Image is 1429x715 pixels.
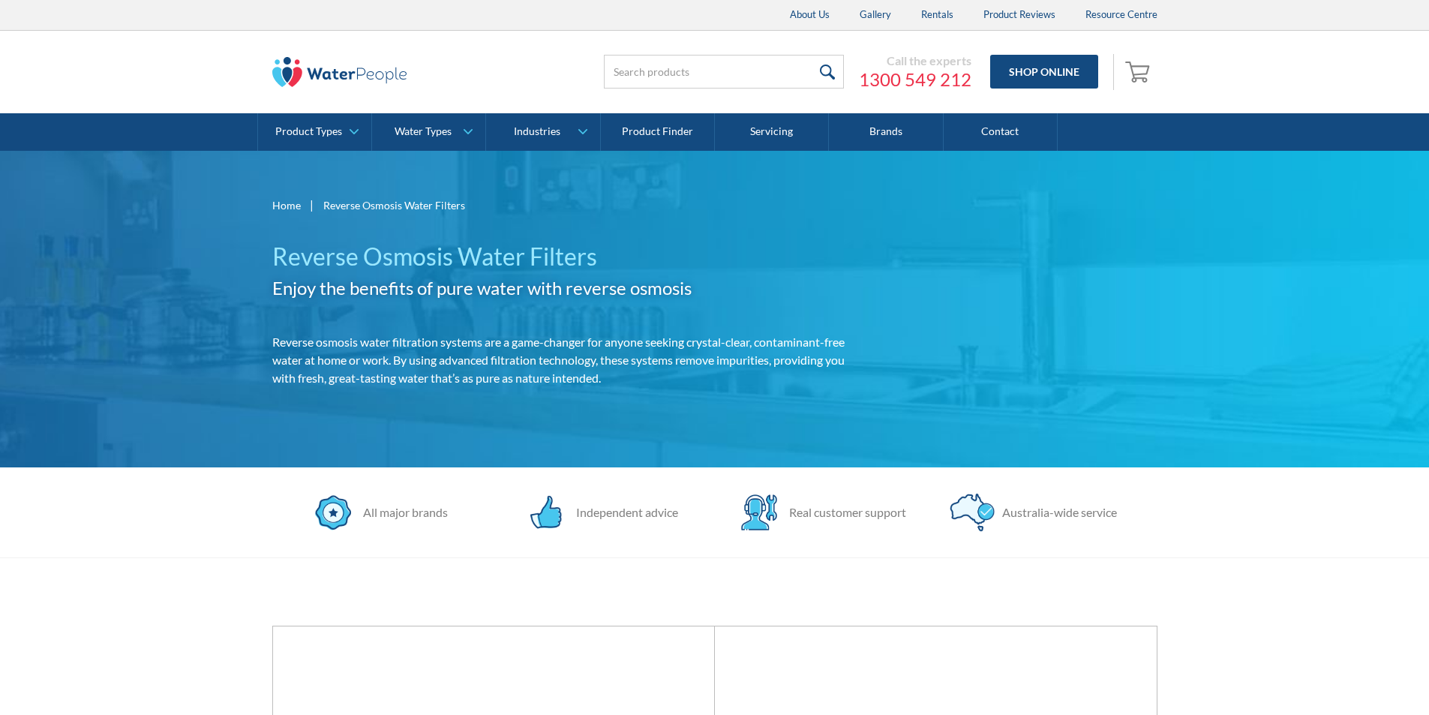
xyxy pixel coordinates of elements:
div: All major brands [356,503,448,521]
div: Reverse Osmosis Water Filters [323,197,465,213]
div: | [308,196,316,214]
a: Servicing [715,113,829,151]
iframe: podium webchat widget bubble [1279,640,1429,715]
h2: Enjoy the benefits of pure water with reverse osmosis [272,275,848,302]
div: Independent advice [569,503,678,521]
input: Search products [604,55,844,89]
a: Product Finder [601,113,715,151]
a: Open cart [1121,54,1157,90]
div: Australia-wide service [995,503,1117,521]
img: The Water People [272,57,407,87]
div: Real customer support [782,503,906,521]
a: Home [272,197,301,213]
p: Reverse osmosis water filtration systems are a game-changer for anyone seeking crystal-clear, con... [272,333,848,387]
a: Water Types [372,113,485,151]
div: Industries [514,125,560,138]
div: Water Types [395,125,452,138]
a: Contact [944,113,1058,151]
img: shopping cart [1125,59,1154,83]
div: Call the experts [859,53,971,68]
div: Product Types [275,125,342,138]
h1: Reverse Osmosis Water Filters [272,239,848,275]
a: Product Types [258,113,371,151]
a: Shop Online [990,55,1098,89]
a: Industries [486,113,599,151]
a: 1300 549 212 [859,68,971,91]
a: Brands [829,113,943,151]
